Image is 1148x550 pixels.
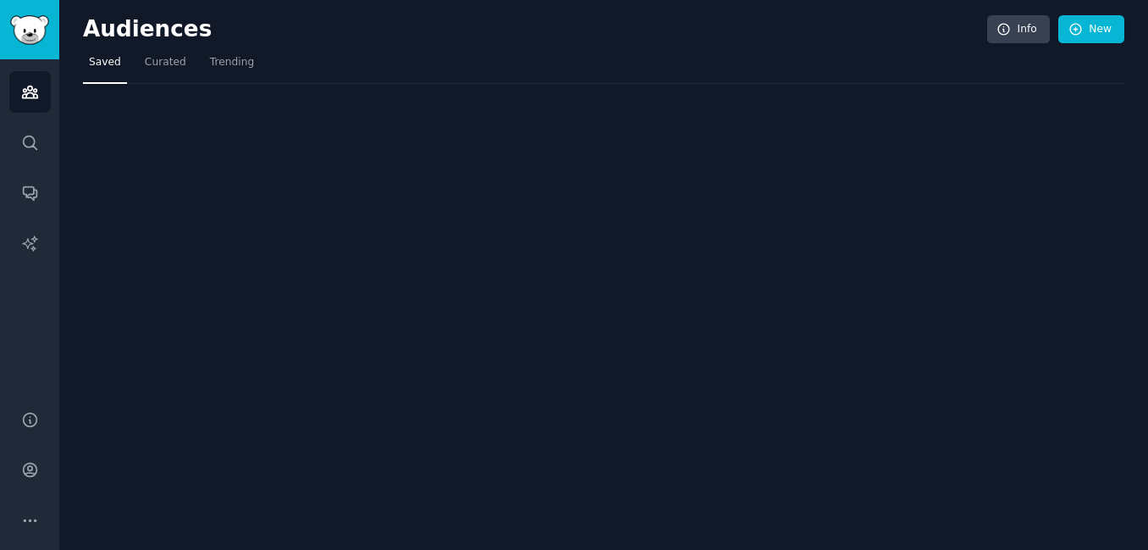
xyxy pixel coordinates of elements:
span: Saved [89,55,121,70]
span: Trending [210,55,254,70]
a: Saved [83,49,127,84]
span: Curated [145,55,186,70]
a: Curated [139,49,192,84]
h2: Audiences [83,16,987,43]
a: New [1058,15,1124,44]
a: Info [987,15,1050,44]
img: GummySearch logo [10,15,49,45]
a: Trending [204,49,260,84]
